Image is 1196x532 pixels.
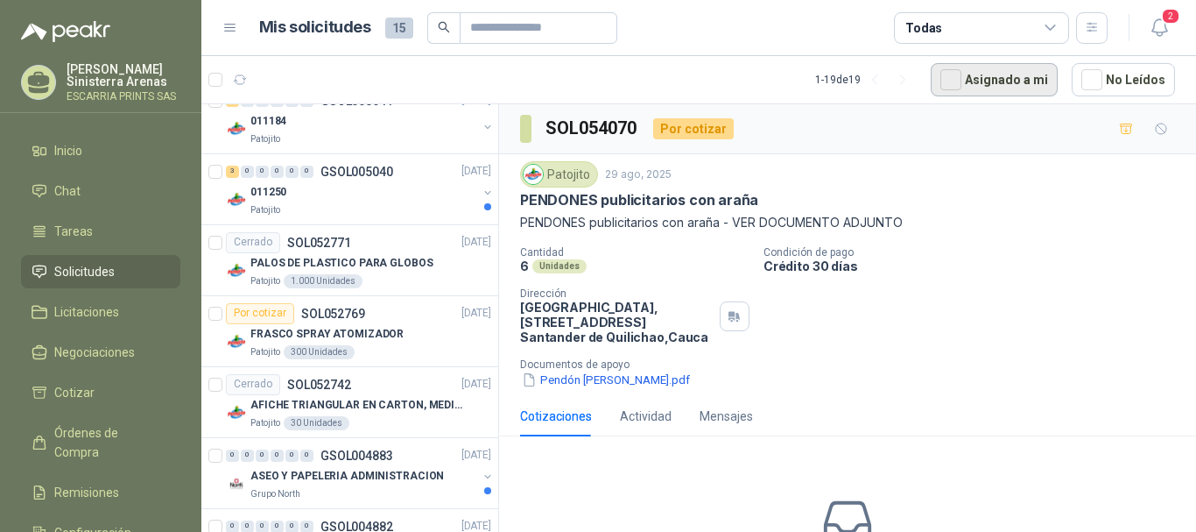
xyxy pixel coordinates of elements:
[54,181,81,201] span: Chat
[1072,63,1175,96] button: No Leídos
[524,165,543,184] img: Company Logo
[763,259,1189,273] p: Crédito 30 días
[226,331,247,352] img: Company Logo
[520,213,1175,232] p: PENDONES publicitarios con araña - VER DOCUMENTO ADJUNTO
[271,166,284,178] div: 0
[520,358,1189,371] p: Documentos de apoyo
[250,468,444,485] p: ASEO Y PAPELERIA ADMINISTRACION
[250,397,468,414] p: AFICHE TRIANGULAR EN CARTON, MEDIDAS 30 CM X 45 CM
[520,407,592,426] div: Cotizaciones
[54,423,164,462] span: Órdenes de Compra
[250,416,280,430] p: Patojito
[250,326,404,343] p: FRASCO SPRAY ATOMIZADOR
[1143,12,1175,44] button: 2
[226,166,239,178] div: 3
[226,260,247,281] img: Company Logo
[226,118,247,139] img: Company Logo
[54,343,135,362] span: Negociaciones
[905,18,942,38] div: Todas
[653,118,734,139] div: Por cotizar
[67,91,180,102] p: ESCARRIA PRINTS SAS
[520,259,529,273] p: 6
[226,189,247,210] img: Company Logo
[21,376,180,409] a: Cotizar
[461,163,491,180] p: [DATE]
[54,483,119,502] span: Remisiones
[21,21,110,42] img: Logo peakr
[385,18,413,39] span: 15
[226,90,495,146] a: 1 0 0 0 0 0 GSOL005041[DATE] Company Logo011184Patojito
[54,302,119,322] span: Licitaciones
[201,225,498,296] a: CerradoSOL052771[DATE] Company LogoPALOS DE PLASTICO PARA GLOBOSPatojito1.000 Unidades
[461,376,491,393] p: [DATE]
[54,141,82,160] span: Inicio
[226,445,495,501] a: 0 0 0 0 0 0 GSOL004883[DATE] Company LogoASEO Y PAPELERIA ADMINISTRACIONGrupo North
[241,166,254,178] div: 0
[226,450,239,462] div: 0
[520,161,598,188] div: Patojito
[438,21,450,33] span: search
[287,237,351,249] p: SOL052771
[620,407,672,426] div: Actividad
[763,246,1189,259] p: Condición de pago
[21,174,180,208] a: Chat
[250,132,280,146] p: Patojito
[21,134,180,167] a: Inicio
[461,305,491,322] p: [DATE]
[250,184,286,201] p: 011250
[54,262,115,281] span: Solicitudes
[226,473,247,494] img: Company Logo
[545,115,639,142] h3: SOL054070
[21,416,180,469] a: Órdenes de Compra
[67,63,180,88] p: [PERSON_NAME] Sinisterra Arenas
[301,308,365,320] p: SOL052769
[226,374,280,395] div: Cerrado
[201,367,498,438] a: CerradoSOL052742[DATE] Company LogoAFICHE TRIANGULAR EN CARTON, MEDIDAS 30 CM X 45 CMPatojito30 U...
[21,336,180,369] a: Negociaciones
[1161,8,1180,25] span: 2
[532,259,587,273] div: Unidades
[226,232,280,253] div: Cerrado
[250,345,280,359] p: Patojito
[320,166,393,178] p: GSOL005040
[271,450,284,462] div: 0
[256,450,269,462] div: 0
[931,63,1058,96] button: Asignado a mi
[250,487,300,501] p: Grupo North
[285,450,299,462] div: 0
[250,113,286,130] p: 011184
[284,274,362,288] div: 1.000 Unidades
[201,296,498,367] a: Por cotizarSOL052769[DATE] Company LogoFRASCO SPRAY ATOMIZADORPatojito300 Unidades
[226,402,247,423] img: Company Logo
[520,371,692,389] button: Pendón [PERSON_NAME].pdf
[520,287,713,300] p: Dirección
[700,407,753,426] div: Mensajes
[520,246,749,259] p: Cantidad
[241,450,254,462] div: 0
[285,166,299,178] div: 0
[461,447,491,464] p: [DATE]
[259,15,371,40] h1: Mis solicitudes
[250,274,280,288] p: Patojito
[287,379,351,391] p: SOL052742
[320,95,393,107] p: GSOL005041
[815,66,917,94] div: 1 - 19 de 19
[21,255,180,288] a: Solicitudes
[256,166,269,178] div: 0
[21,215,180,248] a: Tareas
[54,383,95,402] span: Cotizar
[461,234,491,251] p: [DATE]
[300,166,313,178] div: 0
[226,303,294,324] div: Por cotizar
[520,191,758,209] p: PENDONES publicitarios con araña
[605,167,672,183] p: 29 ago, 2025
[226,161,495,217] a: 3 0 0 0 0 0 GSOL005040[DATE] Company Logo011250Patojito
[284,345,355,359] div: 300 Unidades
[320,450,393,462] p: GSOL004883
[250,255,433,272] p: PALOS DE PLASTICO PARA GLOBOS
[21,295,180,329] a: Licitaciones
[250,203,280,217] p: Patojito
[284,416,349,430] div: 30 Unidades
[54,222,93,241] span: Tareas
[300,450,313,462] div: 0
